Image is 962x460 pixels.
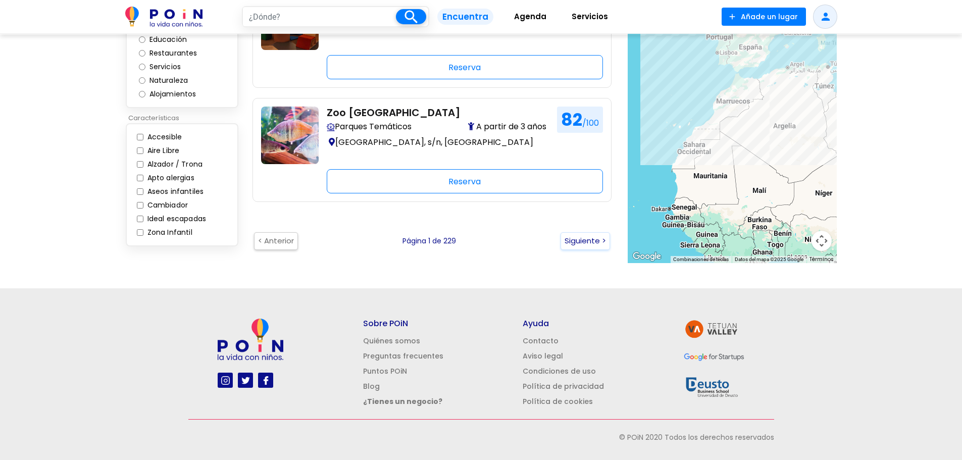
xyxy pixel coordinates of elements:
[145,145,180,156] label: Aire Libre
[523,366,596,376] a: Condiciones de uso
[523,396,593,406] a: Política de cookies
[363,366,407,376] a: Puntos POiN
[510,9,551,25] span: Agenda
[630,250,664,263] img: Google
[501,5,559,29] a: Agenda
[363,396,442,406] a: ¿Tienes un negocio?
[363,381,380,391] a: Blog
[809,255,834,263] a: Términos (se abre en una nueva pestaña)
[437,9,493,25] span: Encuentra
[559,5,621,29] a: Servicios
[145,186,204,197] label: Aseos infantiles
[523,319,604,328] h5: Ayuda
[327,121,412,133] span: Parques Temáticos
[402,8,420,26] i: search
[147,75,198,86] label: Naturaleza
[145,227,192,238] label: Zona Infantil
[254,232,298,250] button: < Anterior
[684,349,744,364] img: GFS
[327,55,603,79] div: Reserva
[402,236,456,246] p: Página 1 de 229
[147,34,197,45] label: Educación
[147,89,207,99] label: Alojamientos
[561,232,610,250] button: Siguiente >
[126,113,244,123] p: Características
[363,336,420,346] a: Quiénes somos
[363,319,443,328] h5: Sobre POiN
[735,257,803,262] span: Datos del mapa ©2025 Google
[261,107,603,193] a: planes-con-ninos-en-madrid-parques-tematicos-zoo-aquarium Zoo [GEOGRAPHIC_DATA] Vive la magia en ...
[145,173,194,183] label: Apto alergias
[684,319,739,339] img: tetuan valley
[178,430,774,445] p: © POiN 2020 Todos los derechos reservados
[145,214,207,224] label: Ideal escapadas
[243,7,396,26] input: ¿Dónde?
[145,200,188,211] label: Cambiador
[673,256,729,263] button: Combinaciones de teclas
[145,132,182,142] label: Accesible
[722,8,806,26] button: Añade un lugar
[557,107,603,133] h1: 82
[218,319,283,360] img: poin
[327,135,549,149] p: [GEOGRAPHIC_DATA], s/n, [GEOGRAPHIC_DATA]
[261,107,319,164] img: planes-con-ninos-en-madrid-parques-tematicos-zoo-aquarium
[327,123,335,131] img: Vive la magia en parques temáticos adaptados para familias. Atracciones por edades, accesos cómod...
[468,121,549,133] span: A partir de 3 años
[219,374,232,387] img: instagram
[327,107,549,119] h2: Zoo [GEOGRAPHIC_DATA]
[147,48,208,59] label: Restaurantes
[239,374,252,387] img: twitter
[684,375,739,399] img: Deusto
[567,9,613,25] span: Servicios
[429,5,501,29] a: Encuentra
[523,336,559,346] a: Contacto
[145,159,203,170] label: Alzador / Trona
[327,169,603,193] div: Reserva
[125,7,202,27] img: POiN
[523,381,604,391] a: Política de privacidad
[260,374,272,387] img: facebook
[363,351,443,361] a: Preguntas frecuentes
[523,351,563,361] a: Aviso legal
[147,62,191,72] label: Servicios
[630,250,664,263] a: Abre esta zona en Google Maps (se abre en una nueva ventana)
[812,231,832,251] button: Controles de visualización del mapa
[582,117,599,129] span: /100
